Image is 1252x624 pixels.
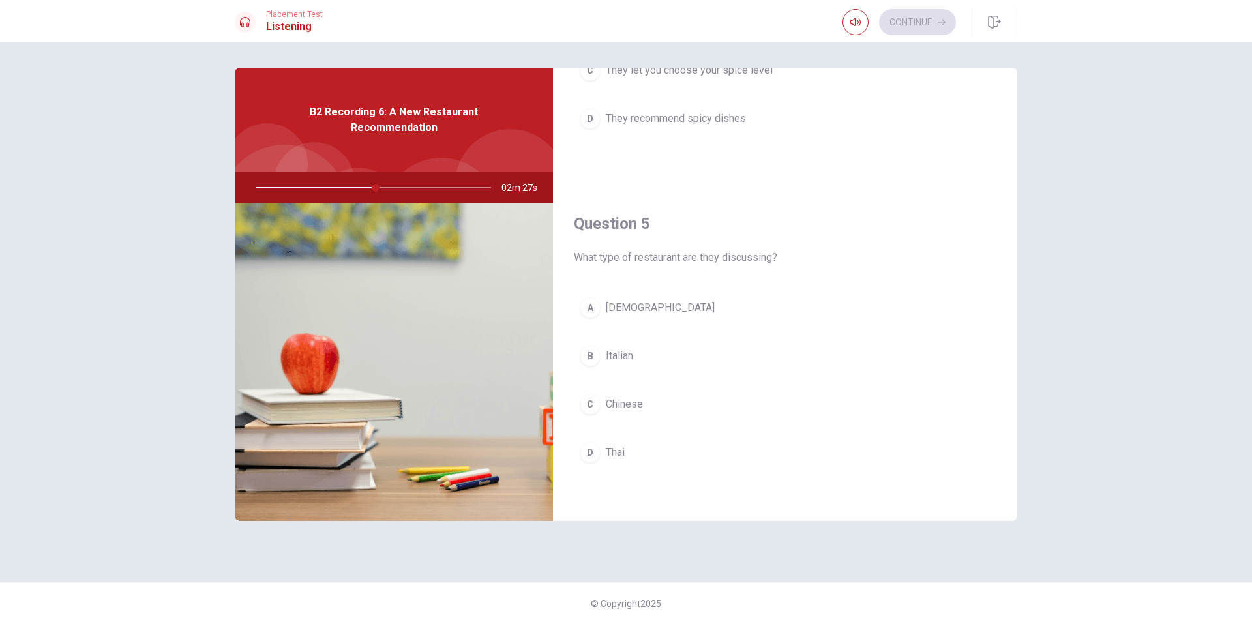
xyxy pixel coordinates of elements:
span: © Copyright 2025 [591,599,661,609]
button: DThai [574,436,996,469]
img: B2 Recording 6: A New Restaurant Recommendation [235,203,553,521]
h4: Question 5 [574,213,996,234]
button: DThey recommend spicy dishes [574,102,996,135]
span: Thai [606,445,625,460]
span: Italian [606,348,633,364]
button: CChinese [574,388,996,421]
h1: Listening [266,19,323,35]
div: A [580,297,601,318]
span: Placement Test [266,10,323,19]
span: B2 Recording 6: A New Restaurant Recommendation [277,104,511,136]
span: Chinese [606,396,643,412]
button: BItalian [574,340,996,372]
span: 02m 27s [501,172,548,203]
span: They recommend spicy dishes [606,111,746,126]
button: CThey let you choose your spice level [574,54,996,87]
div: C [580,60,601,81]
div: D [580,442,601,463]
span: [DEMOGRAPHIC_DATA] [606,300,715,316]
div: D [580,108,601,129]
span: What type of restaurant are they discussing? [574,250,996,265]
button: A[DEMOGRAPHIC_DATA] [574,291,996,324]
div: C [580,394,601,415]
div: B [580,346,601,366]
span: They let you choose your spice level [606,63,773,78]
